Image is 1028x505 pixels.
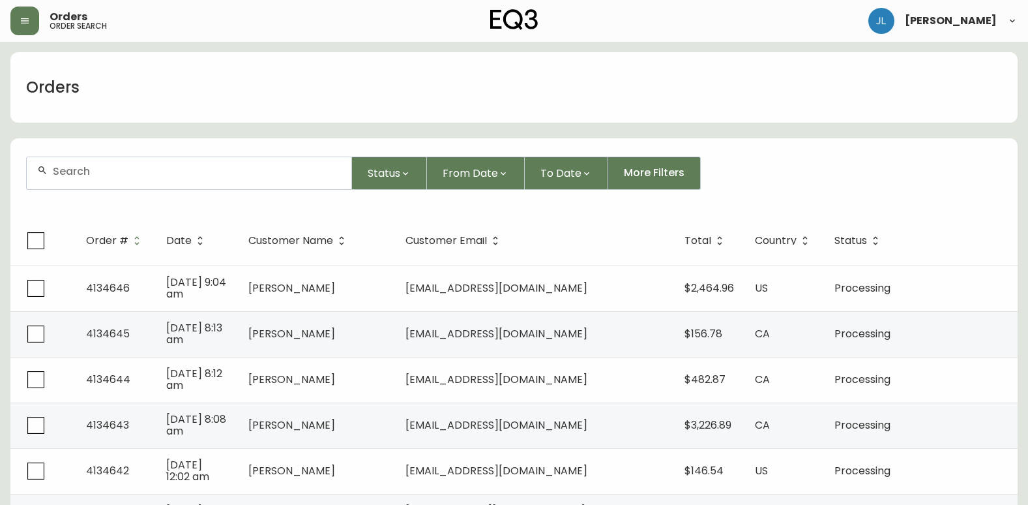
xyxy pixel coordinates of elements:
[352,157,427,190] button: Status
[684,326,722,341] span: $156.78
[166,366,222,393] span: [DATE] 8:12 am
[166,320,222,347] span: [DATE] 8:13 am
[834,372,890,387] span: Processing
[166,275,226,301] span: [DATE] 9:04 am
[755,463,768,478] span: US
[624,166,684,180] span: More Filters
[608,157,701,190] button: More Filters
[86,281,130,296] span: 4134646
[86,237,128,245] span: Order #
[248,237,333,245] span: Customer Name
[755,372,770,387] span: CA
[684,463,724,478] span: $146.54
[443,165,498,181] span: From Date
[405,418,587,433] span: [EMAIL_ADDRESS][DOMAIN_NAME]
[50,22,107,30] h5: order search
[248,326,335,341] span: [PERSON_NAME]
[166,412,226,438] span: [DATE] 8:08 am
[684,281,734,296] span: $2,464.96
[755,237,797,245] span: Country
[684,418,731,433] span: $3,226.89
[490,9,538,30] img: logo
[166,457,209,484] span: [DATE] 12:02 am
[248,418,335,433] span: [PERSON_NAME]
[834,237,867,245] span: Status
[834,235,884,247] span: Status
[905,16,997,26] span: [PERSON_NAME]
[834,326,890,341] span: Processing
[86,235,145,247] span: Order #
[166,235,209,247] span: Date
[26,76,80,99] h1: Orders
[248,281,335,296] span: [PERSON_NAME]
[427,157,525,190] button: From Date
[834,463,890,478] span: Processing
[86,418,129,433] span: 4134643
[248,372,335,387] span: [PERSON_NAME]
[405,326,587,341] span: [EMAIL_ADDRESS][DOMAIN_NAME]
[86,326,130,341] span: 4134645
[868,8,894,34] img: 1c9c23e2a847dab86f8017579b61559c
[405,463,587,478] span: [EMAIL_ADDRESS][DOMAIN_NAME]
[405,235,504,247] span: Customer Email
[50,12,87,22] span: Orders
[834,281,890,296] span: Processing
[684,237,711,245] span: Total
[755,281,768,296] span: US
[248,235,350,247] span: Customer Name
[540,165,581,181] span: To Date
[755,235,814,247] span: Country
[684,235,728,247] span: Total
[368,165,400,181] span: Status
[248,463,335,478] span: [PERSON_NAME]
[755,326,770,341] span: CA
[525,157,608,190] button: To Date
[684,372,726,387] span: $482.87
[405,372,587,387] span: [EMAIL_ADDRESS][DOMAIN_NAME]
[834,418,890,433] span: Processing
[86,372,130,387] span: 4134644
[86,463,129,478] span: 4134642
[166,237,192,245] span: Date
[53,165,341,177] input: Search
[405,281,587,296] span: [EMAIL_ADDRESS][DOMAIN_NAME]
[755,418,770,433] span: CA
[405,237,487,245] span: Customer Email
